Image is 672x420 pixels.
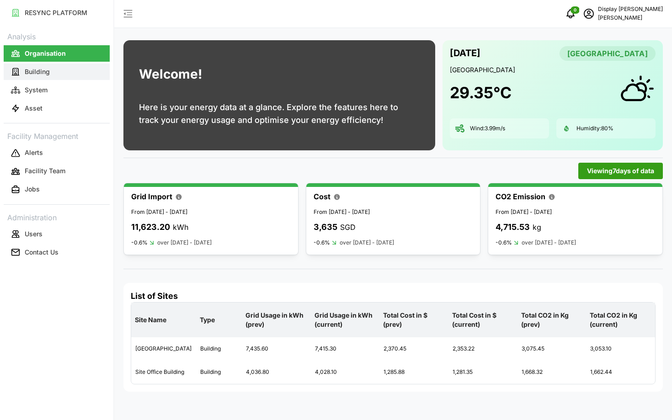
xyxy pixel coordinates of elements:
p: over [DATE] - [DATE] [340,239,394,247]
p: Contact Us [25,248,59,257]
p: From [DATE] - [DATE] [314,208,473,217]
span: 0 [574,7,576,13]
a: Alerts [4,144,110,162]
button: Jobs [4,181,110,198]
p: Site Name [133,308,194,332]
p: over [DATE] - [DATE] [157,239,212,247]
p: Type [198,308,240,332]
div: 1,281.35 [449,361,517,383]
h4: List of Sites [131,290,656,302]
div: 7,415.30 [311,338,379,360]
p: Building [25,67,50,76]
p: Facility Management [4,129,110,142]
div: 3,075.45 [518,338,586,360]
p: 3,635 [314,221,337,234]
p: [GEOGRAPHIC_DATA] [450,65,656,74]
span: Viewing 7 days of data [587,163,654,179]
a: Contact Us [4,243,110,261]
div: 1,662.44 [587,361,655,383]
p: Asset [25,104,43,113]
div: 4,036.80 [242,361,310,383]
a: Facility Team [4,162,110,181]
p: kg [533,222,541,233]
div: Building [197,361,241,383]
p: From [DATE] - [DATE] [131,208,291,217]
a: Building [4,63,110,81]
p: Jobs [25,185,40,194]
p: Humidity: 80 % [576,125,613,133]
p: Here is your energy data at a glance. Explore the features here to track your energy usage and op... [139,101,420,127]
p: Grid Import [131,191,172,202]
p: Wind: 3.99 m/s [470,125,505,133]
p: 11,623.20 [131,221,170,234]
div: 2,370.45 [380,338,448,360]
a: System [4,81,110,99]
h1: 29.35 °C [450,83,512,103]
p: SGD [340,222,356,233]
p: CO2 Emission [496,191,545,202]
button: Viewing7days of data [578,163,663,179]
p: Total CO2 in Kg (prev) [519,303,585,337]
div: 3,053.10 [587,338,655,360]
p: Total CO2 in Kg (current) [588,303,653,337]
button: Alerts [4,145,110,161]
p: Total Cost in $ (current) [450,303,516,337]
p: [PERSON_NAME] [598,14,663,22]
a: Organisation [4,44,110,63]
a: RESYNC PLATFORM [4,4,110,22]
div: 2,353.22 [449,338,517,360]
a: Asset [4,99,110,117]
p: Users [25,229,43,239]
p: Total Cost in $ (prev) [381,303,447,337]
button: Asset [4,100,110,117]
div: [GEOGRAPHIC_DATA] [132,338,196,360]
p: Grid Usage in kWh (current) [313,303,378,337]
p: Analysis [4,29,110,43]
p: Organisation [25,49,66,58]
a: Users [4,225,110,243]
p: -0.6% [131,239,148,246]
div: 4,028.10 [311,361,379,383]
p: 4,715.53 [496,221,530,234]
button: notifications [561,5,580,23]
button: Facility Team [4,163,110,180]
div: Building [197,338,241,360]
p: RESYNC PLATFORM [25,8,87,17]
p: Cost [314,191,331,202]
p: Display [PERSON_NAME] [598,5,663,14]
button: Contact Us [4,244,110,261]
button: Organisation [4,45,110,62]
a: Jobs [4,181,110,199]
p: kWh [173,222,188,233]
button: RESYNC PLATFORM [4,5,110,21]
button: System [4,82,110,98]
div: 7,435.60 [242,338,310,360]
span: [GEOGRAPHIC_DATA] [567,47,648,60]
p: Facility Team [25,166,65,175]
div: 1,668.32 [518,361,586,383]
div: Site Office Building [132,361,196,383]
p: over [DATE] - [DATE] [522,239,576,247]
button: Building [4,64,110,80]
p: Alerts [25,148,43,157]
button: schedule [580,5,598,23]
p: Grid Usage in kWh (prev) [244,303,309,337]
button: Users [4,226,110,242]
p: -0.6% [314,239,330,246]
p: [DATE] [450,46,480,61]
p: From [DATE] - [DATE] [496,208,655,217]
h1: Welcome! [139,64,202,84]
div: 1,285.88 [380,361,448,383]
p: Administration [4,210,110,223]
p: System [25,85,48,95]
p: -0.6% [496,239,512,246]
